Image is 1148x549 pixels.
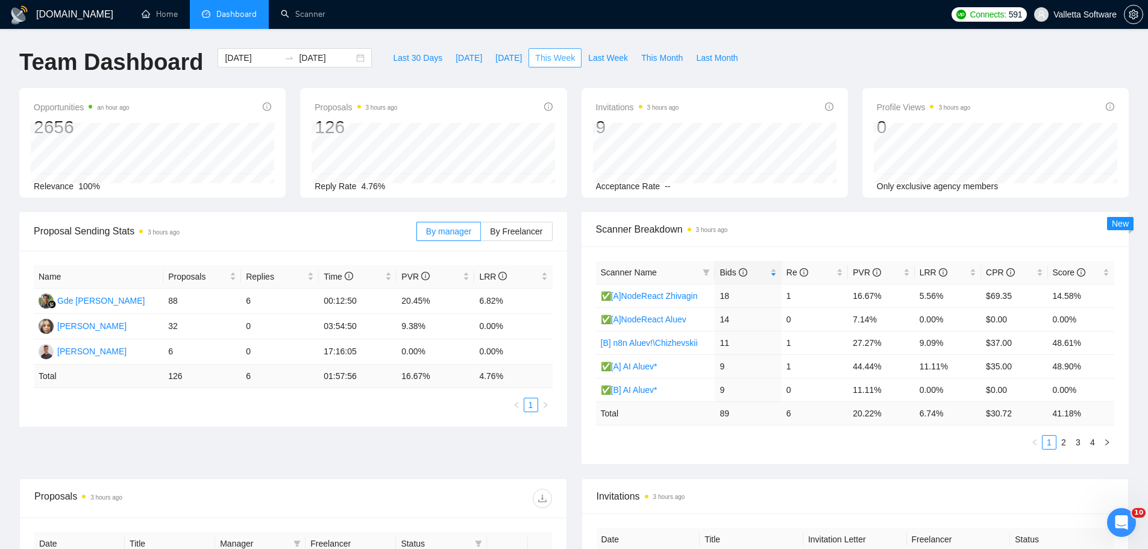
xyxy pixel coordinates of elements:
[345,272,353,280] span: info-circle
[163,314,241,339] td: 32
[825,102,833,111] span: info-circle
[1053,268,1085,277] span: Score
[538,398,553,412] button: right
[1100,435,1114,450] li: Next Page
[696,51,738,64] span: Last Month
[19,48,203,77] h1: Team Dashboard
[715,378,781,401] td: 9
[299,51,354,64] input: End date
[39,319,54,334] img: VS
[393,51,442,64] span: Last 30 Days
[1124,10,1143,19] span: setting
[163,365,241,388] td: 126
[366,104,398,111] time: 3 hours ago
[920,268,947,277] span: LRR
[1027,435,1042,450] button: left
[241,339,319,365] td: 0
[34,265,163,289] th: Name
[319,289,397,314] td: 00:12:50
[474,289,552,314] td: 6.82%
[397,339,474,365] td: 0.00%
[1042,435,1056,450] li: 1
[981,284,1047,307] td: $69.35
[1107,508,1136,537] iframe: Intercom live chat
[782,307,848,331] td: 0
[533,494,551,503] span: download
[848,307,914,331] td: 7.14%
[1106,102,1114,111] span: info-circle
[97,104,129,111] time: an hour ago
[529,48,582,67] button: This Week
[386,48,449,67] button: Last 30 Days
[915,401,981,425] td: 6.74 %
[163,265,241,289] th: Proposals
[873,268,881,277] span: info-circle
[1132,508,1146,518] span: 10
[1048,284,1114,307] td: 14.58%
[509,398,524,412] li: Previous Page
[981,401,1047,425] td: $ 30.72
[597,489,1114,504] span: Invitations
[915,331,981,354] td: 9.09%
[319,314,397,339] td: 03:54:50
[938,104,970,111] time: 3 hours ago
[970,8,1006,21] span: Connects:
[533,489,552,508] button: download
[981,307,1047,331] td: $0.00
[853,268,881,277] span: PVR
[848,284,914,307] td: 16.67%
[34,116,130,139] div: 2656
[456,51,482,64] span: [DATE]
[1043,436,1056,449] a: 1
[39,295,145,305] a: GKGde [PERSON_NAME]
[715,331,781,354] td: 11
[877,116,971,139] div: 0
[474,339,552,365] td: 0.00%
[57,345,127,358] div: [PERSON_NAME]
[601,291,698,301] a: ✅[A]NodeReact Zhivagin
[782,331,848,354] td: 1
[241,265,319,289] th: Replies
[449,48,489,67] button: [DATE]
[915,307,981,331] td: 0.00%
[596,100,679,115] span: Invitations
[397,314,474,339] td: 9.38%
[39,321,127,330] a: VS[PERSON_NAME]
[703,269,710,276] span: filter
[915,354,981,378] td: 11.11%
[397,289,474,314] td: 20.45%
[216,9,257,19] span: Dashboard
[284,53,294,63] span: swap-right
[782,284,848,307] td: 1
[1077,268,1085,277] span: info-circle
[1071,436,1085,449] a: 3
[601,268,657,277] span: Scanner Name
[34,181,74,191] span: Relevance
[1031,439,1038,446] span: left
[956,10,966,19] img: upwork-logo.png
[524,398,538,412] a: 1
[915,284,981,307] td: 5.56%
[324,272,353,281] span: Time
[78,181,100,191] span: 100%
[475,540,482,547] span: filter
[986,268,1014,277] span: CPR
[544,102,553,111] span: info-circle
[981,354,1047,378] td: $35.00
[34,365,163,388] td: Total
[665,181,670,191] span: --
[635,48,689,67] button: This Month
[601,338,698,348] a: [B] n8n Aluev!\Chizhevskii
[315,100,397,115] span: Proposals
[246,270,305,283] span: Replies
[39,346,127,356] a: MK[PERSON_NAME]
[319,339,397,365] td: 17:16:05
[1124,5,1143,24] button: setting
[1057,436,1070,449] a: 2
[715,307,781,331] td: 14
[720,268,747,277] span: Bids
[10,5,29,25] img: logo
[397,365,474,388] td: 16.67 %
[39,293,54,309] img: GK
[163,339,241,365] td: 6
